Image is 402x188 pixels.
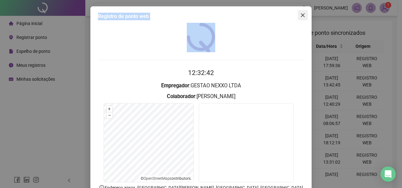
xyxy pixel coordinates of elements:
span: close [300,13,305,18]
h3: : GESTAO NEXXO LTDA [98,82,304,90]
time: 12:32:42 [188,69,214,77]
a: OpenStreetMap [143,176,170,181]
div: Registro de ponto web [98,13,304,20]
strong: Empregador [161,83,189,89]
li: © contributors. [141,176,192,181]
strong: Colaborador [167,93,195,99]
button: – [107,112,113,118]
button: + [107,106,113,112]
div: Open Intercom Messenger [381,166,396,182]
h3: : [PERSON_NAME] [98,92,304,101]
button: Close [298,10,308,20]
img: QRPoint [187,23,215,52]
